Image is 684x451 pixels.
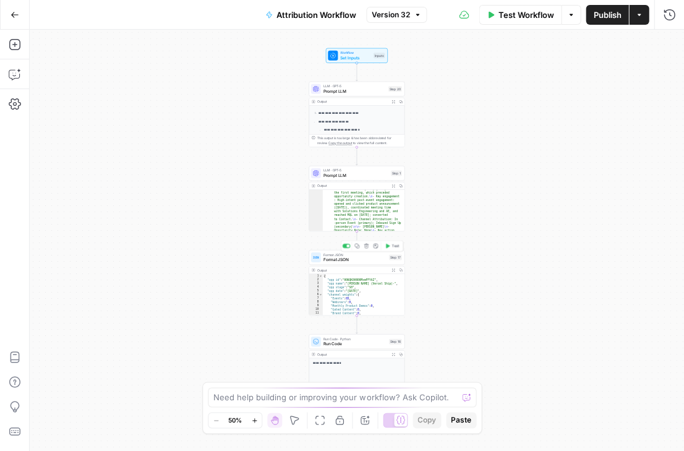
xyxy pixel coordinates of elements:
[309,48,404,63] div: WorkflowSet InputsInputs
[309,300,323,304] div: 8
[366,7,427,23] button: Version 32
[374,53,385,58] div: Inputs
[323,256,387,262] span: Format JSON
[413,412,441,428] button: Copy
[309,281,323,285] div: 3
[323,168,388,173] span: LLM · GPT-5
[323,88,386,94] span: Prompt LLM
[323,84,386,88] span: LLM · GPT-5
[309,311,323,315] div: 11
[340,50,371,55] span: Workflow
[309,304,323,307] div: 9
[388,86,402,92] div: Step 20
[451,414,471,426] span: Paste
[340,54,371,61] span: Set Inputs
[323,252,387,257] span: Format JSON
[228,415,242,425] span: 50%
[319,274,323,278] span: Toggle code folding, rows 1 through 23
[356,315,357,333] g: Edge from step_17 to step_16
[258,5,364,25] button: Attribution Workflow
[356,147,357,165] g: Edge from step_20 to step_1
[391,243,399,249] span: Test
[309,250,404,316] div: Format JSONFormat JSONStep 17TestOutput{ "opp_id":"006QK00000MxmFFYAZ", "opp_name":"[PERSON_NAME]...
[317,267,388,272] div: Output
[309,274,323,278] div: 1
[328,141,352,145] span: Copy the output
[309,296,323,300] div: 7
[317,99,388,104] div: Output
[323,336,387,341] span: Run Code · Python
[417,414,436,426] span: Copy
[586,5,628,25] button: Publish
[479,5,561,25] button: Test Workflow
[309,289,323,293] div: 5
[356,62,357,80] g: Edge from start to step_20
[593,9,621,21] span: Publish
[323,340,387,346] span: Run Code
[309,307,323,311] div: 10
[309,278,323,281] div: 2
[382,242,401,250] button: Test
[276,9,356,21] span: Attribution Workflow
[389,254,402,260] div: Step 17
[317,183,388,188] div: Output
[309,166,404,231] div: LLM · GPT-5Prompt LLMStep 1Output team via email on [DATE]–[DATE] to schedule the first meeting, ...
[317,351,388,356] div: Output
[446,412,476,428] button: Paste
[323,172,388,178] span: Prompt LLM
[319,293,323,296] span: Toggle code folding, rows 6 through 21
[309,293,323,296] div: 6
[372,9,410,20] span: Version 32
[309,285,323,289] div: 4
[389,338,402,344] div: Step 16
[391,170,402,176] div: Step 1
[498,9,554,21] span: Test Workflow
[309,315,323,319] div: 12
[317,135,402,145] div: This output is too large & has been abbreviated for review. to view the full content.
